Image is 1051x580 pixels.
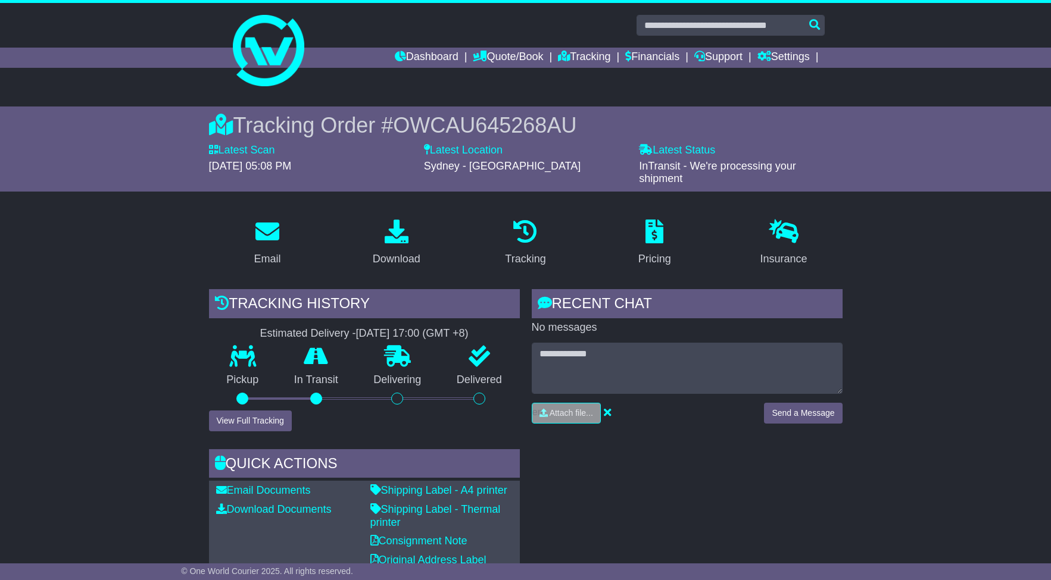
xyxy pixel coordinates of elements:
[356,327,469,340] div: [DATE] 17:00 (GMT +8)
[370,503,501,528] a: Shipping Label - Thermal printer
[370,484,507,496] a: Shipping Label - A4 printer
[209,112,843,138] div: Tracking Order #
[532,321,843,334] p: No messages
[753,215,815,271] a: Insurance
[209,327,520,340] div: Estimated Delivery -
[393,113,576,137] span: OWCAU645268AU
[370,535,467,547] a: Consignment Note
[439,374,520,387] p: Delivered
[757,48,810,68] a: Settings
[216,484,311,496] a: Email Documents
[694,48,743,68] a: Support
[254,251,280,267] div: Email
[639,144,715,157] label: Latest Status
[764,403,842,424] button: Send a Message
[276,374,356,387] p: In Transit
[209,160,292,172] span: [DATE] 05:08 PM
[370,554,486,566] a: Original Address Label
[497,215,553,271] a: Tracking
[638,251,671,267] div: Pricing
[209,289,520,321] div: Tracking history
[473,48,543,68] a: Quote/Book
[356,374,439,387] p: Delivering
[424,160,581,172] span: Sydney - [GEOGRAPHIC_DATA]
[246,215,288,271] a: Email
[373,251,420,267] div: Download
[209,410,292,431] button: View Full Tracking
[625,48,679,68] a: Financials
[532,289,843,321] div: RECENT CHAT
[505,251,545,267] div: Tracking
[216,503,332,515] a: Download Documents
[558,48,610,68] a: Tracking
[209,374,277,387] p: Pickup
[181,566,353,576] span: © One World Courier 2025. All rights reserved.
[209,449,520,481] div: Quick Actions
[395,48,459,68] a: Dashboard
[365,215,428,271] a: Download
[209,144,275,157] label: Latest Scan
[631,215,679,271] a: Pricing
[424,144,503,157] label: Latest Location
[639,160,796,185] span: InTransit - We're processing your shipment
[760,251,807,267] div: Insurance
